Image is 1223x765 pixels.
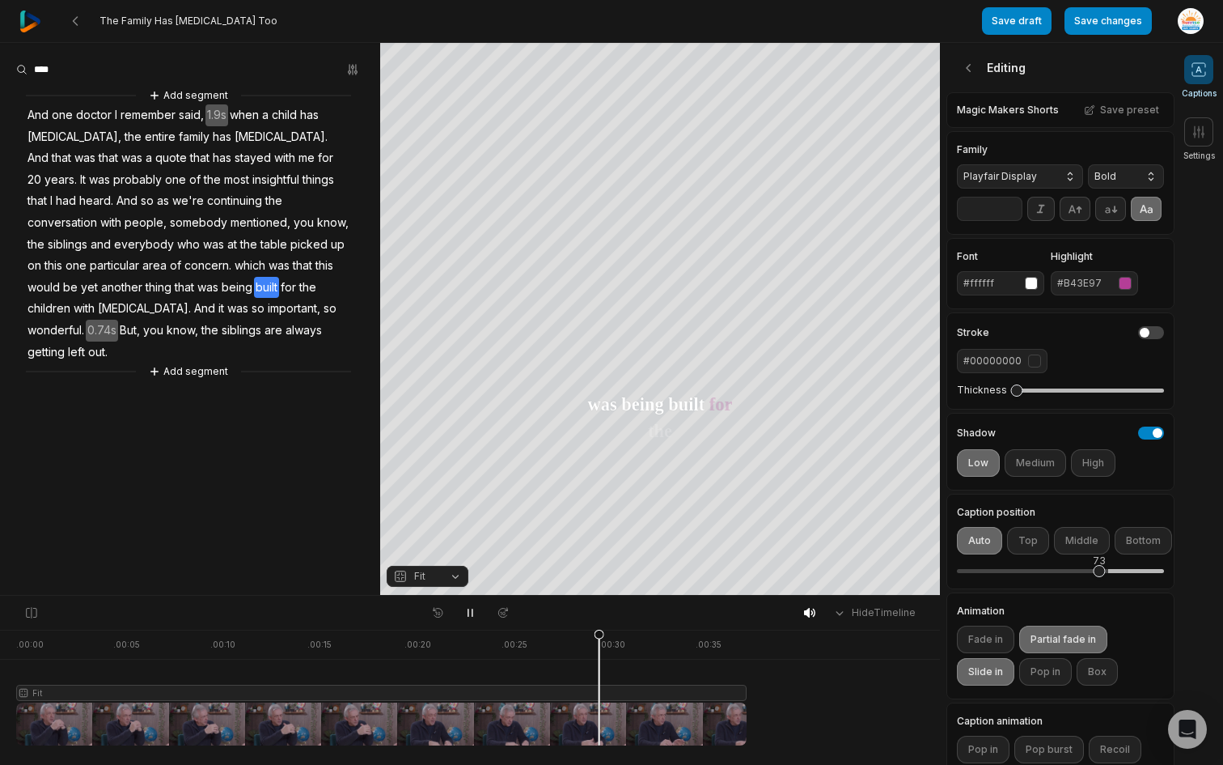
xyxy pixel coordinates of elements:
[250,298,266,320] span: so
[115,190,139,212] span: And
[1071,449,1115,477] button: High
[229,212,292,234] span: mentioned,
[957,164,1083,189] button: Playfair Display
[26,234,46,256] span: the
[26,126,123,148] span: [MEDICAL_DATA],
[96,298,193,320] span: [MEDICAL_DATA].
[61,277,79,299] span: be
[263,320,284,342] span: are
[205,190,264,212] span: continuing
[233,255,267,277] span: which
[251,169,301,191] span: insightful
[957,384,1007,397] label: Thickness
[64,255,88,277] span: one
[50,104,74,126] span: one
[26,342,66,363] span: getting
[118,320,142,342] span: But,
[120,147,144,169] span: was
[26,298,72,320] span: children
[259,234,289,256] span: table
[99,277,144,299] span: another
[141,255,168,277] span: area
[1019,658,1072,686] button: Pop in
[1007,527,1049,555] button: Top
[155,190,171,212] span: as
[1051,252,1138,261] label: Highlight
[266,298,322,320] span: important,
[142,320,165,342] span: you
[78,190,115,212] span: heard.
[1005,449,1066,477] button: Medium
[289,234,329,256] span: picked
[226,234,239,256] span: at
[1089,736,1141,763] button: Recoil
[72,298,96,320] span: with
[88,255,141,277] span: particular
[168,212,229,234] span: somebody
[291,255,314,277] span: that
[1014,736,1084,763] button: Pop burst
[1168,710,1207,749] div: Open Intercom Messenger
[177,126,211,148] span: family
[26,212,99,234] span: conversation
[957,508,1164,517] label: Caption position
[113,104,119,126] span: I
[176,234,201,256] span: who
[188,169,202,191] span: of
[957,626,1014,653] button: Fade in
[66,342,87,363] span: left
[86,320,118,342] span: 0.74s
[946,43,1174,92] div: Editing
[49,190,54,212] span: I
[1183,150,1215,162] span: Settings
[946,92,1174,128] div: Magic Makers Shorts
[1077,658,1118,686] button: Box
[146,87,231,104] button: Add segment
[297,147,316,169] span: me
[957,658,1014,686] button: Slide in
[168,255,183,277] span: of
[301,169,336,191] span: things
[1182,55,1217,100] button: Captions
[79,277,99,299] span: yet
[957,716,1164,726] label: Caption animation
[222,169,251,191] span: most
[196,277,220,299] span: was
[957,328,989,338] h4: Stroke
[26,104,50,126] span: And
[957,736,1009,763] button: Pop in
[165,320,200,342] span: know,
[202,169,222,191] span: the
[233,126,329,148] span: [MEDICAL_DATA].
[146,363,231,380] button: Add segment
[201,234,226,256] span: was
[99,212,123,234] span: with
[211,147,233,169] span: has
[298,277,318,299] span: the
[254,277,279,299] span: built
[43,169,78,191] span: years.
[315,212,350,234] span: know,
[26,147,50,169] span: And
[827,601,920,625] button: HideTimeline
[963,276,1018,291] div: #ffffff
[87,342,109,363] span: out.
[279,277,298,299] span: for
[329,234,346,256] span: up
[97,147,120,169] span: that
[26,320,86,342] span: wonderful.
[173,277,196,299] span: that
[982,7,1052,35] button: Save draft
[139,190,155,212] span: so
[264,190,284,212] span: the
[26,190,49,212] span: that
[1019,626,1107,653] button: Partial fade in
[270,104,298,126] span: child
[284,320,324,342] span: always
[112,169,163,191] span: probably
[1054,527,1110,555] button: Middle
[314,255,335,277] span: this
[957,271,1044,295] button: #ffffff
[220,277,254,299] span: being
[1064,7,1152,35] button: Save changes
